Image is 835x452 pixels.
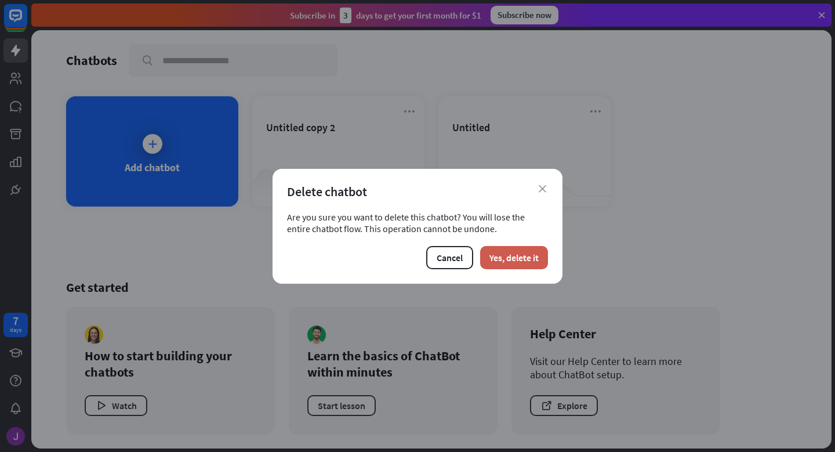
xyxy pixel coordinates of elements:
[426,246,473,269] button: Cancel
[539,185,546,193] i: close
[287,211,548,234] div: Are you sure you want to delete this chatbot? You will lose the entire chatbot flow. This operati...
[9,5,44,39] button: Open LiveChat chat widget
[287,183,548,200] div: Delete chatbot
[480,246,548,269] button: Yes, delete it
